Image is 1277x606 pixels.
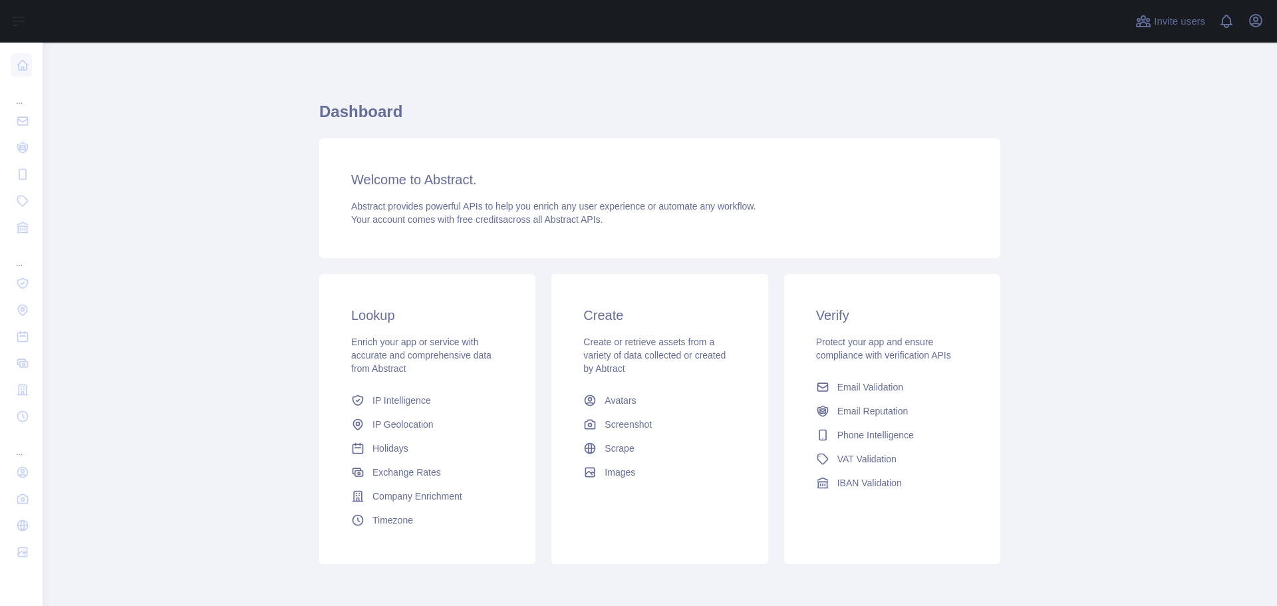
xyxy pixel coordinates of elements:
span: Email Reputation [837,404,909,418]
span: IBAN Validation [837,476,902,490]
a: Email Reputation [811,399,974,423]
h3: Verify [816,306,968,325]
a: Timezone [346,508,509,532]
div: ... [11,80,32,106]
span: Holidays [372,442,408,455]
a: Scrape [578,436,741,460]
h3: Lookup [351,306,503,325]
a: Avatars [578,388,741,412]
a: Company Enrichment [346,484,509,508]
span: Timezone [372,514,413,527]
span: Your account comes with across all Abstract APIs. [351,214,603,225]
a: IP Intelligence [346,388,509,412]
span: Scrape [605,442,634,455]
span: Invite users [1154,14,1205,29]
span: Email Validation [837,380,903,394]
span: Avatars [605,394,636,407]
span: IP Geolocation [372,418,434,431]
a: Email Validation [811,375,974,399]
button: Invite users [1133,11,1208,32]
a: IBAN Validation [811,471,974,495]
span: Company Enrichment [372,490,462,503]
div: ... [11,242,32,269]
div: ... [11,431,32,458]
span: Images [605,466,635,479]
span: Phone Intelligence [837,428,914,442]
span: IP Intelligence [372,394,431,407]
span: Screenshot [605,418,652,431]
a: VAT Validation [811,447,974,471]
a: Holidays [346,436,509,460]
span: Protect your app and ensure compliance with verification APIs [816,337,951,361]
h3: Welcome to Abstract. [351,170,968,189]
span: free credits [457,214,503,225]
span: Enrich your app or service with accurate and comprehensive data from Abstract [351,337,492,374]
a: Images [578,460,741,484]
a: Phone Intelligence [811,423,974,447]
h1: Dashboard [319,101,1000,133]
span: Abstract provides powerful APIs to help you enrich any user experience or automate any workflow. [351,201,756,212]
span: VAT Validation [837,452,897,466]
a: Exchange Rates [346,460,509,484]
a: IP Geolocation [346,412,509,436]
span: Create or retrieve assets from a variety of data collected or created by Abtract [583,337,726,374]
span: Exchange Rates [372,466,441,479]
a: Screenshot [578,412,741,436]
h3: Create [583,306,736,325]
